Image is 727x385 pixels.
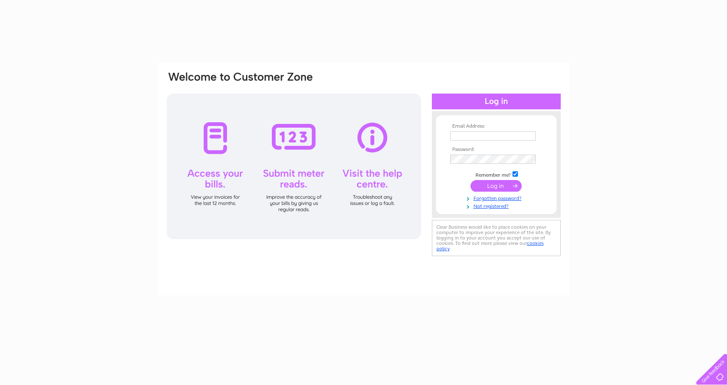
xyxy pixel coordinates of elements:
[448,123,545,129] th: Email Address:
[432,220,561,256] div: Clear Business would like to place cookies on your computer to improve your experience of the sit...
[471,180,522,192] input: Submit
[436,240,544,252] a: cookies policy
[448,170,545,178] td: Remember me?
[450,202,545,210] a: Not registered?
[450,194,545,202] a: Forgotten password?
[448,147,545,153] th: Password:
